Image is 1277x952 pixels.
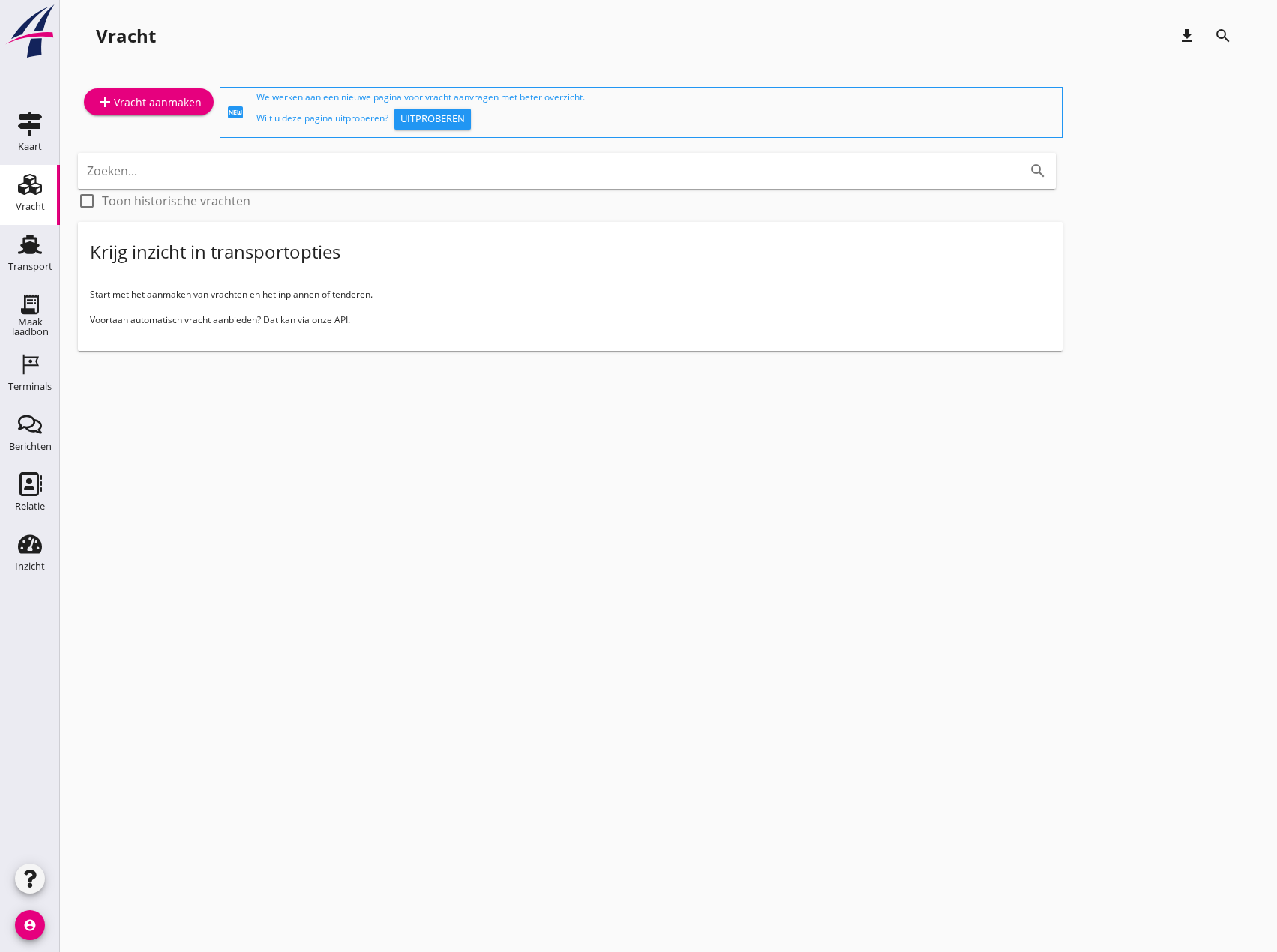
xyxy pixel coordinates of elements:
div: Vracht [16,202,45,211]
div: Terminals [8,382,52,391]
img: logo-small.a267ee39.svg [3,4,57,59]
i: add [96,93,114,111]
div: Relatie [15,501,45,511]
div: Inzicht [15,561,45,571]
p: Voortaan automatisch vracht aanbieden? Dat kan via onze API. [90,313,1051,327]
div: Krijg inzicht in transportopties [90,240,340,264]
button: Uitproberen [394,109,471,130]
i: search [1214,27,1232,45]
div: We werken aan een nieuwe pagina voor vracht aanvragen met beter overzicht. Wilt u deze pagina uit... [256,91,1056,134]
a: Vracht aanmaken [84,88,214,115]
i: fiber_new [226,103,244,121]
input: Zoeken... [87,159,1005,183]
div: Kaart [18,142,42,151]
div: Vracht aanmaken [96,93,202,111]
p: Start met het aanmaken van vrachten en het inplannen of tenderen. [90,288,1051,301]
div: Berichten [9,442,52,451]
div: Vracht [96,24,156,48]
label: Toon historische vrachten [102,193,250,208]
div: Transport [8,262,52,271]
i: search [1029,162,1047,180]
i: download [1178,27,1196,45]
div: Uitproberen [400,112,465,127]
i: account_circle [15,910,45,940]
